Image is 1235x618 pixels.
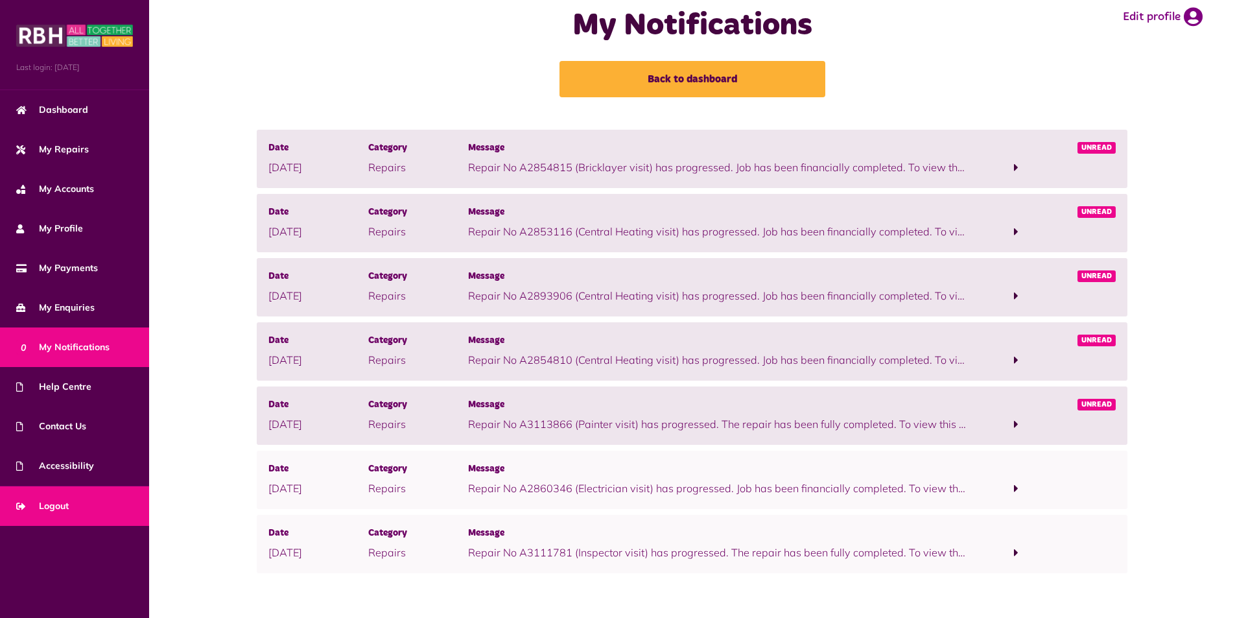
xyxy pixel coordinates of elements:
[16,301,95,315] span: My Enquiries
[16,340,110,354] span: My Notifications
[16,459,94,473] span: Accessibility
[268,270,368,284] span: Date
[16,23,133,49] img: MyRBH
[16,103,88,117] span: Dashboard
[468,545,967,560] p: Repair No A3111781 (Inspector visit) has progressed. The repair has been fully completed. To view...
[468,398,967,412] span: Message
[16,261,98,275] span: My Payments
[1077,399,1116,410] span: Unread
[368,545,468,560] p: Repairs
[368,352,468,368] p: Repairs
[368,288,468,303] p: Repairs
[368,224,468,239] p: Repairs
[468,270,967,284] span: Message
[368,160,468,175] p: Repairs
[16,499,69,513] span: Logout
[368,334,468,348] span: Category
[468,334,967,348] span: Message
[368,398,468,412] span: Category
[16,182,94,196] span: My Accounts
[468,224,967,239] p: Repair No A2853116 (Central Heating visit) has progressed. Job has been financially completed. To...
[368,462,468,477] span: Category
[268,206,368,220] span: Date
[468,288,967,303] p: Repair No A2893906 (Central Heating visit) has progressed. Job has been financially completed. To...
[268,141,368,156] span: Date
[468,141,967,156] span: Message
[1123,7,1203,27] a: Edit profile
[268,527,368,541] span: Date
[468,527,967,541] span: Message
[268,224,368,239] p: [DATE]
[16,222,83,235] span: My Profile
[468,481,967,496] p: Repair No A2860346 (Electrician visit) has progressed. Job has been financially completed. To vie...
[268,462,368,477] span: Date
[1077,142,1116,154] span: Unread
[16,340,30,354] span: 0
[468,206,967,220] span: Message
[468,416,967,432] p: Repair No A3113866 (Painter visit) has progressed. The repair has been fully completed. To view t...
[368,481,468,496] p: Repairs
[368,416,468,432] p: Repairs
[368,206,468,220] span: Category
[16,420,86,433] span: Contact Us
[434,7,951,45] h1: My Notifications
[268,352,368,368] p: [DATE]
[268,416,368,432] p: [DATE]
[559,61,825,97] a: Back to dashboard
[368,270,468,284] span: Category
[268,398,368,412] span: Date
[468,160,967,175] p: Repair No A2854815 (Bricklayer visit) has progressed. Job has been financially completed. To view...
[1077,335,1116,346] span: Unread
[468,352,967,368] p: Repair No A2854810 (Central Heating visit) has progressed. Job has been financially completed. To...
[16,143,89,156] span: My Repairs
[268,288,368,303] p: [DATE]
[468,462,967,477] span: Message
[1077,270,1116,282] span: Unread
[368,141,468,156] span: Category
[268,481,368,496] p: [DATE]
[16,380,91,394] span: Help Centre
[368,527,468,541] span: Category
[268,160,368,175] p: [DATE]
[268,545,368,560] p: [DATE]
[268,334,368,348] span: Date
[1077,206,1116,218] span: Unread
[16,62,133,73] span: Last login: [DATE]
